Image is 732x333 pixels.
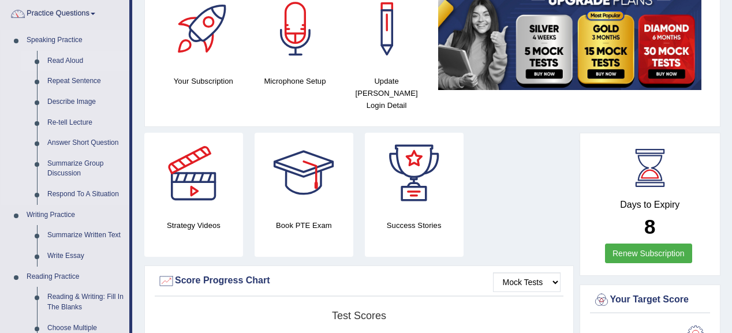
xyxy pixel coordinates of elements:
tspan: Test scores [332,310,386,321]
a: Summarize Group Discussion [42,154,129,184]
a: Speaking Practice [21,30,129,51]
h4: Book PTE Exam [255,219,353,231]
a: Summarize Written Text [42,225,129,246]
a: Renew Subscription [605,244,692,263]
div: Score Progress Chart [158,272,561,290]
a: Describe Image [42,92,129,113]
a: Reading Practice [21,267,129,287]
a: Read Aloud [42,51,129,72]
h4: Strategy Videos [144,219,243,231]
a: Re-tell Lecture [42,113,129,133]
a: Answer Short Question [42,133,129,154]
a: Writing Practice [21,205,129,226]
h4: Update [PERSON_NAME] Login Detail [346,75,427,111]
a: Respond To A Situation [42,184,129,205]
b: 8 [644,215,655,238]
a: Repeat Sentence [42,71,129,92]
h4: Success Stories [365,219,464,231]
a: Reading & Writing: Fill In The Blanks [42,287,129,317]
h4: Days to Expiry [593,200,708,210]
div: Your Target Score [593,291,708,309]
h4: Microphone Setup [255,75,335,87]
a: Write Essay [42,246,129,267]
h4: Your Subscription [163,75,244,87]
